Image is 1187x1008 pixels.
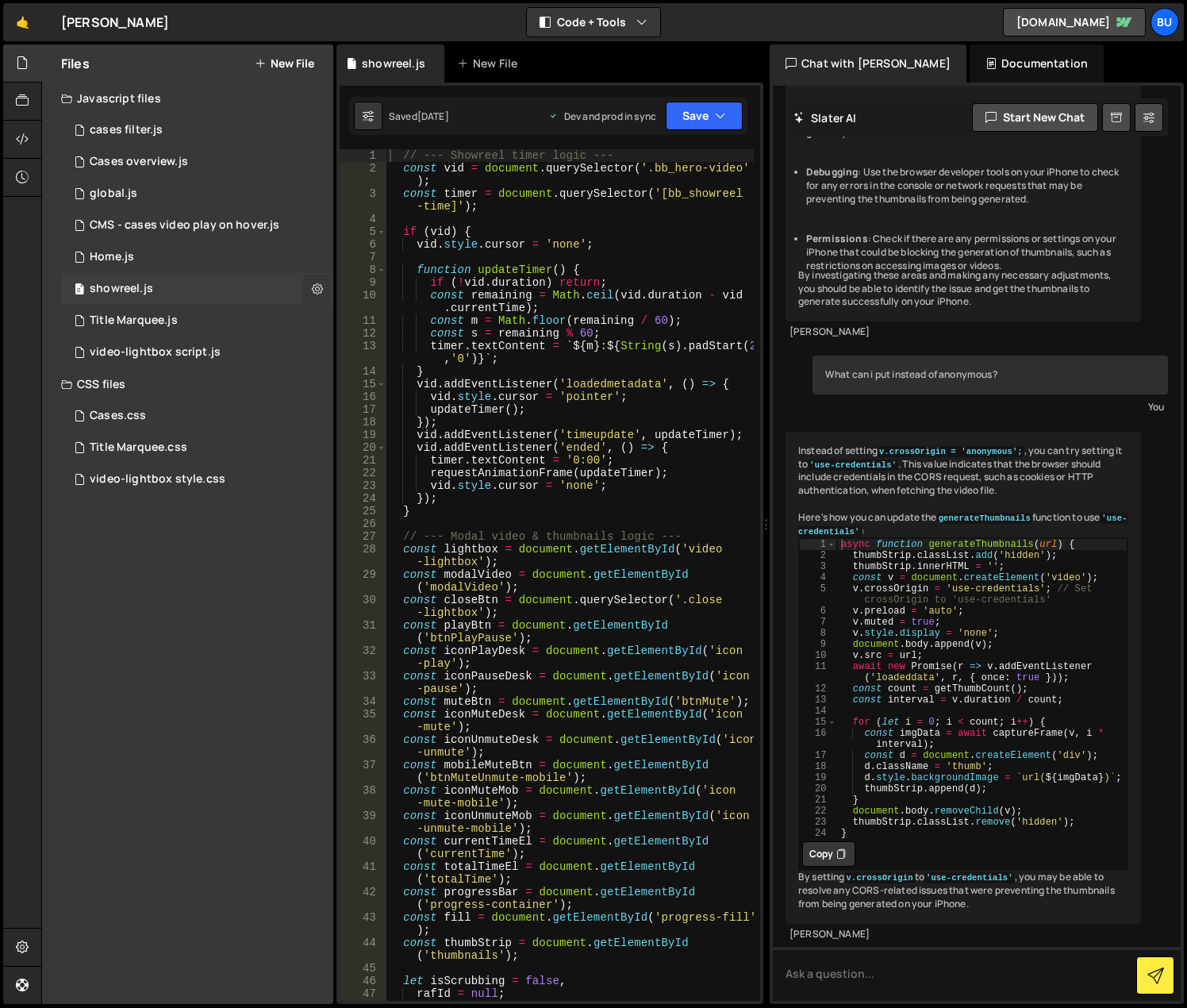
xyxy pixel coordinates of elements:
[340,733,386,759] div: 36
[340,644,386,670] div: 32
[812,356,1168,394] div: What can i put instead of anonymous?
[800,794,836,806] div: 21
[340,975,386,987] div: 46
[340,810,386,835] div: 39
[340,517,386,530] div: 26
[800,783,836,794] div: 20
[340,530,386,543] div: 27
[808,460,898,471] code: 'use-credentials'
[800,828,836,839] div: 24
[340,391,386,403] div: 16
[61,400,333,432] div: 16080/45757.css
[340,238,386,251] div: 6
[340,835,386,860] div: 40
[800,617,836,628] div: 7
[800,772,836,783] div: 19
[90,155,188,169] div: Cases overview.js
[42,83,333,114] div: Javascript files
[340,149,386,162] div: 1
[340,505,386,517] div: 25
[340,251,386,264] div: 7
[806,165,858,179] strong: Debugging
[340,378,386,391] div: 15
[340,327,386,340] div: 12
[340,264,386,276] div: 8
[90,218,279,233] div: CMS - cases video play on hover.js
[789,325,1137,339] div: [PERSON_NAME]
[800,817,836,828] div: 23
[457,56,524,71] div: New File
[800,717,836,728] div: 15
[340,937,386,962] div: 44
[970,44,1104,83] div: Documentation
[90,187,137,201] div: global.js
[800,639,836,650] div: 9
[527,8,660,37] button: Code + Tools
[800,628,836,639] div: 8
[3,3,42,41] a: 🤙
[340,568,386,594] div: 29
[340,708,386,733] div: 35
[61,114,333,146] div: 16080/44245.js
[61,464,333,495] div: 16080/43928.css
[340,225,386,238] div: 5
[878,446,1024,457] code: v.crossOrigin = 'anonymous';
[786,432,1141,924] div: Instead of setting , you can try setting it to . This value indicates that the browser should inc...
[61,337,333,368] div: 16080/43926.js
[340,695,386,708] div: 34
[340,454,386,467] div: 21
[800,661,836,683] div: 11
[340,187,386,213] div: 3
[90,472,225,487] div: video-lightbox style.css
[666,102,743,130] button: Save
[61,305,333,337] div: 16080/43931.js
[255,57,314,70] button: New File
[800,539,836,550] div: 1
[90,409,146,423] div: Cases.css
[389,110,449,123] div: Saved
[800,650,836,661] div: 10
[845,872,915,883] code: v.crossOrigin
[789,928,1137,941] div: [PERSON_NAME]
[340,886,386,911] div: 42
[417,110,449,123] div: [DATE]
[770,44,966,83] div: Chat with [PERSON_NAME]
[806,233,1128,272] li: : Check if there are any permissions or settings on your iPhone that could be blocking the genera...
[800,683,836,694] div: 12
[362,56,425,71] div: showreel.js
[800,761,836,772] div: 18
[816,398,1164,415] div: You
[798,513,1127,537] code: 'use-credentials'
[340,314,386,327] div: 11
[90,123,163,137] div: cases filter.js
[340,213,386,225] div: 4
[340,365,386,378] div: 14
[90,314,178,328] div: Title Marquee.js
[61,55,90,72] h2: Files
[1151,8,1179,37] div: Bu
[800,706,836,717] div: 14
[800,728,836,750] div: 16
[61,273,333,305] div: 16080/43137.js
[340,492,386,505] div: 24
[61,178,333,210] div: 16080/45708.js
[90,250,134,264] div: Home.js
[90,282,153,296] div: showreel.js
[340,340,386,365] div: 13
[793,110,857,125] h2: Slater AI
[340,784,386,810] div: 38
[800,606,836,617] div: 6
[90,345,221,360] div: video-lightbox script.js
[340,429,386,441] div: 19
[61,210,333,241] div: 16080/43141.js
[340,467,386,479] div: 22
[340,594,386,619] div: 30
[340,162,386,187] div: 2
[340,987,386,1000] div: 47
[972,103,1098,132] button: Start new chat
[340,289,386,314] div: 10
[800,694,836,706] div: 13
[340,759,386,784] div: 37
[937,513,1032,524] code: generateThumbnails
[548,110,656,123] div: Dev and prod in sync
